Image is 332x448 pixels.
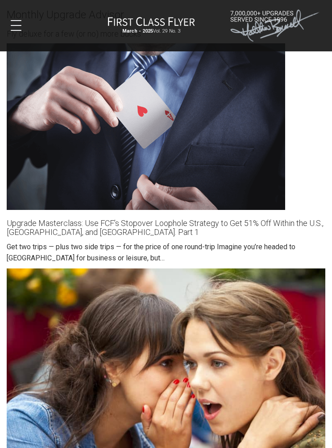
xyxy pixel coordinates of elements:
p: Get two trips — plus two side trips — for the price of one round-trip Imagine you’re headed to [G... [7,241,325,264]
strong: March - 2025 [122,28,153,34]
a: First Class FlyerMarch - 2025Vol. 29 No. 3 [108,17,195,34]
img: First Class Flyer [108,17,195,26]
small: Vol. 29 No. 3 [108,28,195,34]
h3: Upgrade Masterclass: Use FCF’s Stopover Loophole Strategy to Get 51% Off Within the U.S., [GEOGRA... [7,219,325,237]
